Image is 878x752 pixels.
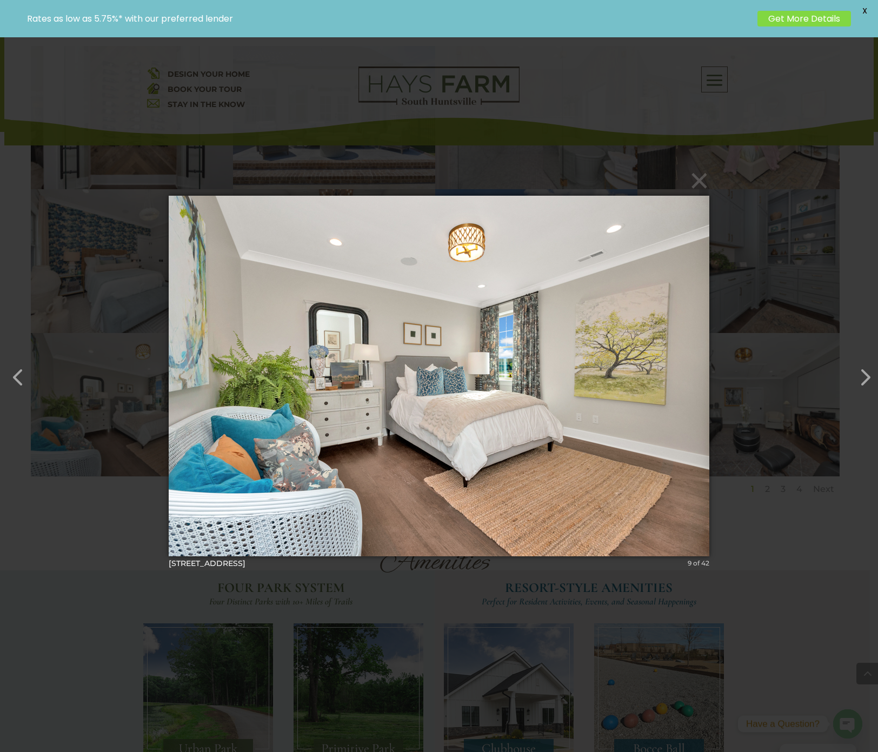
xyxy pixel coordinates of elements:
[172,169,713,192] button: ×
[27,14,752,24] p: Rates as low as 5.75%* with our preferred lender
[688,558,709,568] div: 9 of 42
[847,359,873,385] button: Next (Right arrow key)
[169,558,709,568] div: [STREET_ADDRESS]
[856,3,873,19] span: X
[169,174,709,578] img: undefined
[757,11,851,26] a: Get More Details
